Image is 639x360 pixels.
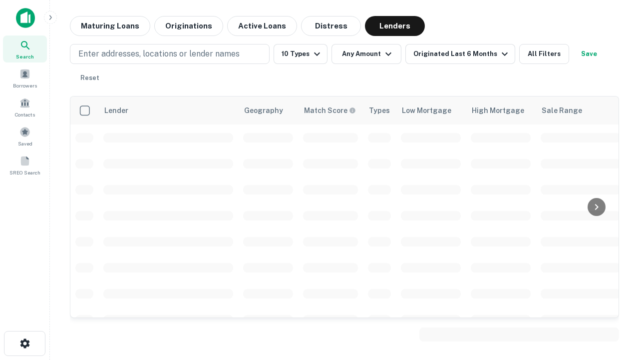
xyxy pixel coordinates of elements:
button: Originations [154,16,223,36]
button: Reset [74,68,106,88]
button: Any Amount [331,44,401,64]
th: High Mortgage [466,96,536,124]
span: SREO Search [9,168,40,176]
div: Geography [244,104,283,116]
span: Search [16,52,34,60]
a: Search [3,35,47,62]
button: Maturing Loans [70,16,150,36]
div: Low Mortgage [402,104,451,116]
button: Originated Last 6 Months [405,44,515,64]
th: Types [363,96,396,124]
th: Geography [238,96,298,124]
img: capitalize-icon.png [16,8,35,28]
h6: Match Score [304,105,354,116]
button: Active Loans [227,16,297,36]
span: Saved [18,139,32,147]
div: Types [369,104,390,116]
button: 10 Types [274,44,327,64]
th: Lender [98,96,238,124]
button: Distress [301,16,361,36]
button: Save your search to get updates of matches that match your search criteria. [573,44,605,64]
p: Enter addresses, locations or lender names [78,48,240,60]
th: Low Mortgage [396,96,466,124]
button: Lenders [365,16,425,36]
div: Capitalize uses an advanced AI algorithm to match your search with the best lender. The match sco... [304,105,356,116]
a: Contacts [3,93,47,120]
th: Sale Range [536,96,626,124]
iframe: Chat Widget [589,248,639,296]
span: Borrowers [13,81,37,89]
button: All Filters [519,44,569,64]
div: Sale Range [542,104,582,116]
div: Lender [104,104,128,116]
button: Enter addresses, locations or lender names [70,44,270,64]
a: SREO Search [3,151,47,178]
a: Borrowers [3,64,47,91]
a: Saved [3,122,47,149]
div: Originated Last 6 Months [413,48,511,60]
div: High Mortgage [472,104,524,116]
th: Capitalize uses an advanced AI algorithm to match your search with the best lender. The match sco... [298,96,363,124]
span: Contacts [15,110,35,118]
